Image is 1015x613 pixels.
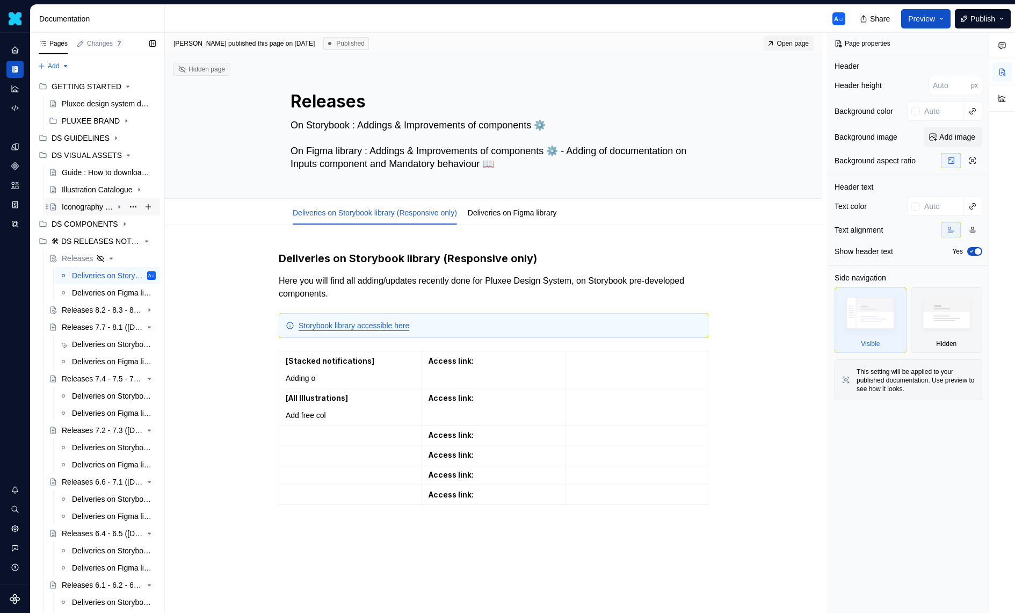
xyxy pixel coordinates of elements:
[39,13,160,24] div: Documentation
[6,157,24,175] a: Components
[55,267,160,284] a: Deliveries on Storybook library (Responsive only)A☺
[45,301,160,319] a: Releases 8.2 - 8.3 - 8.4 ([DATE])
[72,287,154,298] div: Deliveries on Figma library
[62,184,133,195] div: Illustration Catalogue
[34,233,160,250] div: 🛠 DS RELEASES NOTES
[924,127,982,147] button: Add image
[178,65,225,74] div: Hidden page
[45,198,160,215] a: Iconography Catalogue
[463,201,561,223] div: Deliveries on Figma library
[955,9,1011,28] button: Publish
[908,13,935,24] span: Preview
[55,439,160,456] a: Deliveries on Storybook library (Responsive only)
[55,491,160,508] a: Deliveries on Storybook library (Responsive only)
[34,215,160,233] div: DS COMPONENTS
[6,99,24,117] a: Code automation
[87,39,124,48] div: Changes
[288,117,694,172] textarea: On Storybook : Addings & Improvements of components ⚙️ On Figma library : Addings & Improvements ...
[72,408,154,419] div: Deliveries on Figma library
[55,387,160,405] a: Deliveries on Storybook library (Responsive only)
[72,391,154,401] div: Deliveries on Storybook library (Responsive only)
[72,339,154,350] div: Deliveries on Storybook library (Responsive only)
[835,272,886,283] div: Side navigation
[62,305,143,315] div: Releases 8.2 - 8.3 - 8.4 ([DATE])
[34,129,160,147] div: DS GUIDELINES
[72,562,154,573] div: Deliveries on Figma library
[920,197,963,216] input: Auto
[55,594,160,611] a: Deliveries on Storybook library (Responsive only)
[279,275,708,300] p: Here you will find all adding/updates recently done for Pluxee Design System, on Storybook pre-de...
[286,356,374,365] strong: [Stacked notifications]
[429,356,474,365] strong: Access link:
[62,580,143,590] div: Releases 6.1 - 6.2 - 6.3 ([DATE])
[286,393,348,402] strong: [All Illustrations]
[45,473,160,491] a: Releases 6.6 - 7.1 ([DATE])
[6,539,24,557] div: Contact support
[854,9,897,28] button: Share
[901,9,951,28] button: Preview
[34,78,160,95] div: GETTING STARTED
[45,250,160,267] a: Releases
[72,545,154,556] div: Deliveries on Storybook library (Responsive only)
[835,225,883,235] div: Text alignment
[6,501,24,518] button: Search ⌘K
[62,373,143,384] div: Releases 7.4 - 7.5 - 7.6 ([DATE])
[45,112,160,129] div: PLUXEE BRAND
[55,405,160,422] a: Deliveries on Figma library
[279,252,537,265] strong: Deliveries on Storybook library (Responsive only)
[62,322,143,333] div: Releases 7.7 - 8.1 ([DATE])
[34,147,160,164] div: DS VISUAL ASSETS
[323,37,369,50] div: Published
[929,76,971,95] input: Auto
[468,208,557,217] a: Deliveries on Figma library
[936,340,956,348] div: Hidden
[62,253,93,264] div: Releases
[6,177,24,194] a: Assets
[62,201,113,212] div: Iconography Catalogue
[971,81,978,90] p: px
[777,39,809,48] span: Open page
[72,459,154,470] div: Deliveries on Figma library
[55,336,160,353] a: Deliveries on Storybook library (Responsive only)
[6,61,24,78] div: Documentation
[45,525,160,542] a: Releases 6.4 - 6.5 ([DATE])
[6,481,24,499] button: Notifications
[6,138,24,155] a: Design tokens
[62,528,143,539] div: Releases 6.4 - 6.5 ([DATE])
[764,36,814,51] a: Open page
[429,393,474,402] strong: Access link:
[6,215,24,233] div: Data sources
[911,287,983,353] div: Hidden
[286,410,415,421] p: Add free col
[6,41,24,59] a: Home
[835,155,916,166] div: Background aspect ratio
[835,182,873,192] div: Header text
[72,270,145,281] div: Deliveries on Storybook library (Responsive only)
[920,102,963,121] input: Auto
[288,201,461,223] div: Deliveries on Storybook library (Responsive only)
[10,594,20,604] svg: Supernova Logo
[293,208,457,217] a: Deliveries on Storybook library (Responsive only)
[173,39,315,48] span: published this page on [DATE]
[45,319,160,336] a: Releases 7.7 - 8.1 ([DATE])
[72,494,154,504] div: Deliveries on Storybook library (Responsive only)
[72,511,154,522] div: Deliveries on Figma library
[52,236,140,247] div: 🛠 DS RELEASES NOTES
[45,181,160,198] a: Illustration Catalogue
[72,356,154,367] div: Deliveries on Figma library
[835,246,893,257] div: Show header text
[72,442,154,453] div: Deliveries on Storybook library (Responsive only)
[835,132,897,142] div: Background image
[62,98,150,109] div: Pluxee design system documentation
[55,284,160,301] a: Deliveries on Figma library
[148,270,155,281] div: A☺
[952,247,963,256] label: Yes
[55,353,160,370] a: Deliveries on Figma library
